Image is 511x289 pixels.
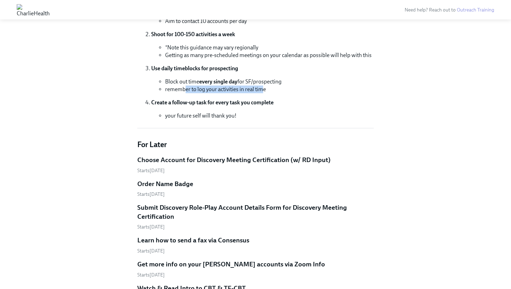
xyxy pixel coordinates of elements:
[17,4,50,15] img: CharlieHealth
[165,44,374,51] li: *Note this guidance may vary regionally
[137,139,374,150] h4: For Later
[137,168,165,174] span: Tuesday, August 12th 2025, 7:00 am
[165,86,374,93] li: remember to log your activities in real time
[137,179,374,198] a: Order Name BadgeStarts[DATE]
[137,236,374,254] a: Learn how to send a fax via ConsensusStarts[DATE]
[137,260,374,278] a: Get more info on your [PERSON_NAME] accounts via Zoom InfoStarts[DATE]
[137,248,165,254] span: Friday, August 15th 2025, 7:00 am
[151,65,238,72] strong: Use daily timeblocks for prospecting
[137,155,374,174] a: Choose Account for Discovery Meeting Certification (w/ RD Input)Starts[DATE]
[137,203,374,221] h5: Submit Discovery Role-Play Account Details Form for Discovery Meeting Certification
[137,236,249,245] h5: Learn how to send a fax via Consensus
[151,31,235,38] strong: Shoot for 100-150 activities a week
[137,272,165,278] span: Monday, August 18th 2025, 7:00 am
[199,78,237,85] strong: every single day
[137,179,193,188] h5: Order Name Badge
[457,7,494,13] a: Outreach Training
[137,260,325,269] h5: Get more info on your [PERSON_NAME] accounts via Zoom Info
[165,51,374,59] li: Getting as many pre-scheduled meetings on your calendar as possible will help with this
[151,99,274,106] strong: Create a follow-up task for every task you complete
[405,7,494,13] span: Need help? Reach out to
[165,78,374,86] li: Block out time for SF/prospecting
[165,112,374,120] li: your future self will thank you!
[165,17,374,25] li: Aim to contact 10 accounts per day
[137,155,331,164] h5: Choose Account for Discovery Meeting Certification (w/ RD Input)
[137,203,374,230] a: Submit Discovery Role-Play Account Details Form for Discovery Meeting CertificationStarts[DATE]
[137,191,165,197] span: Wednesday, August 13th 2025, 7:00 am
[137,224,165,230] span: Thursday, August 14th 2025, 7:00 am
